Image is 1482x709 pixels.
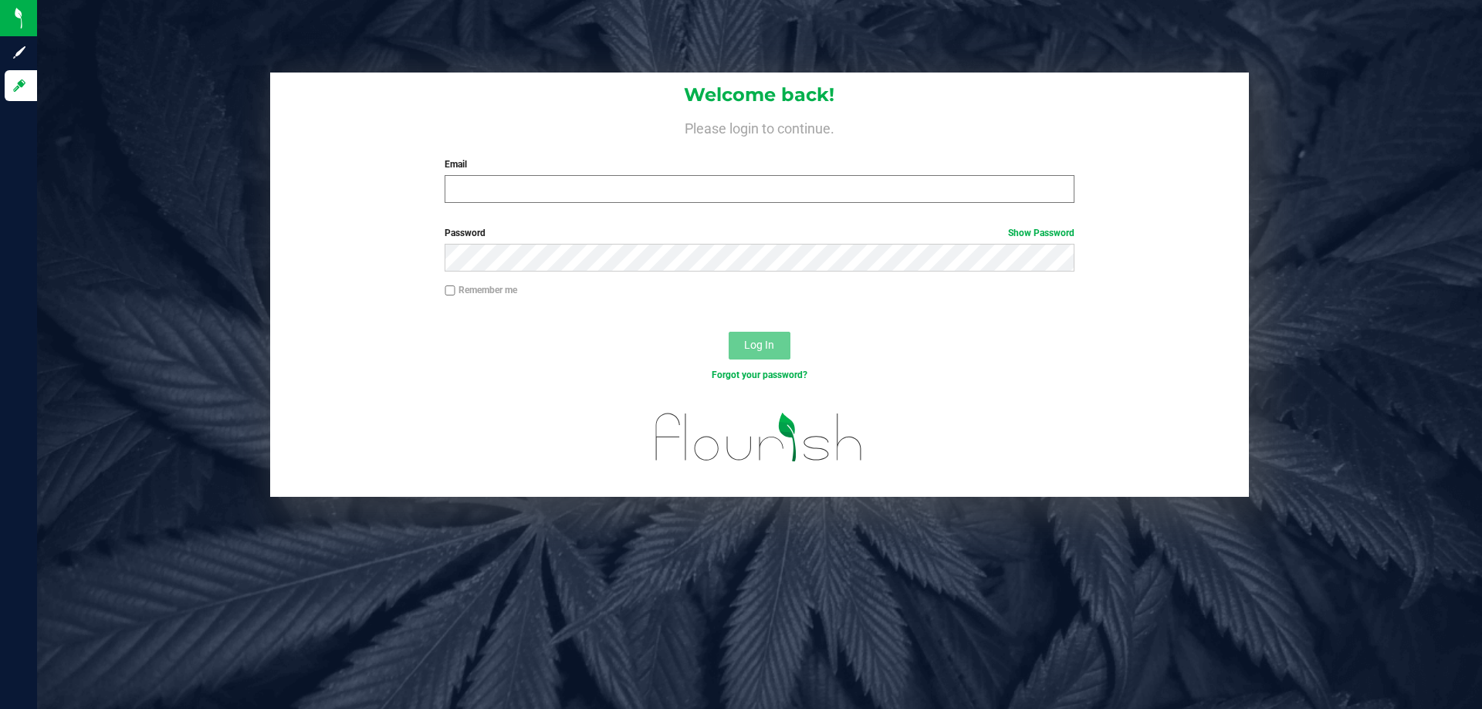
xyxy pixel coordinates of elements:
[12,78,27,93] inline-svg: Log in
[637,398,881,477] img: flourish_logo.svg
[729,332,790,360] button: Log In
[445,228,486,238] span: Password
[744,339,774,351] span: Log In
[270,85,1249,105] h1: Welcome back!
[445,157,1074,171] label: Email
[445,283,517,297] label: Remember me
[445,285,455,296] input: Remember me
[712,370,807,380] a: Forgot your password?
[12,45,27,60] inline-svg: Sign up
[270,117,1249,136] h4: Please login to continue.
[1008,228,1074,238] a: Show Password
